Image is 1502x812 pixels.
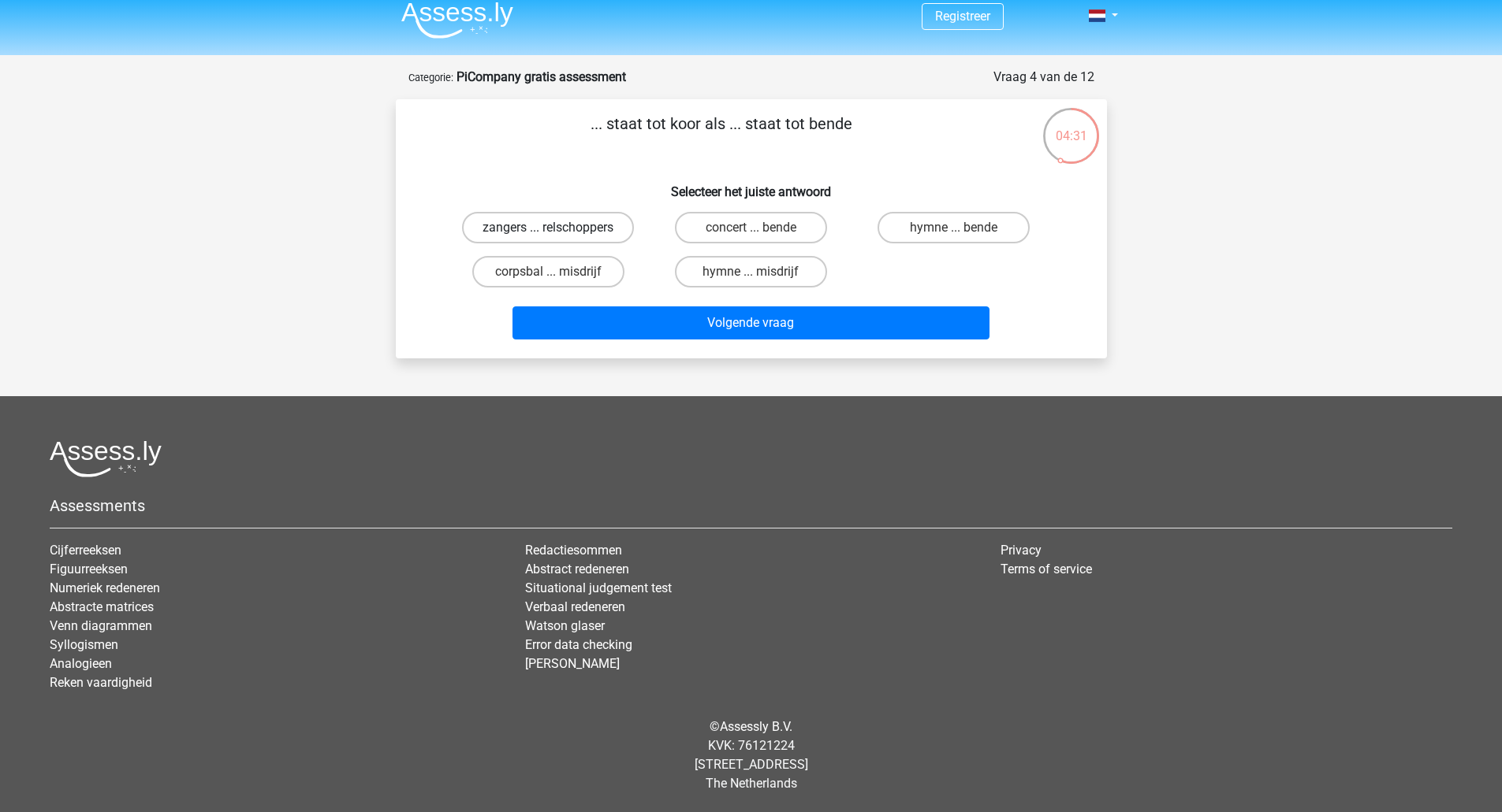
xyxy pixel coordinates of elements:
[878,212,1030,243] label: hymne ... bende
[462,212,634,243] label: zangers ... relschoppers
[512,306,990,339] button: Volgende vraag
[525,637,632,652] a: Error data checking
[525,599,625,614] a: Verbaal redeneren
[675,212,827,243] label: concert ... bende
[457,69,626,84] strong: PiCompany gratis assessment
[421,112,1023,159] p: ... staat tot koor als ... staat tot bende
[935,9,990,24] a: Registreer
[50,543,121,558] a: Cijferreeksen
[50,496,1452,515] h5: Assessments
[421,172,1082,199] h6: Selecteer het juiste antwoord
[50,440,162,477] img: Assessly logo
[50,562,128,577] a: Figuurreeksen
[1042,106,1101,146] div: 04:31
[401,2,513,39] img: Assessly
[50,656,112,671] a: Analogieen
[720,719,792,734] a: Assessly B.V.
[993,68,1094,87] div: Vraag 4 van de 12
[50,599,154,614] a: Abstracte matrices
[38,705,1464,806] div: © KVK: 76121224 [STREET_ADDRESS] The Netherlands
[525,618,605,633] a: Watson glaser
[525,562,629,577] a: Abstract redeneren
[1001,543,1042,558] a: Privacy
[675,256,827,287] label: hymne ... misdrijf
[525,543,622,558] a: Redactiesommen
[1001,562,1092,577] a: Terms of service
[50,637,118,652] a: Syllogismen
[50,618,152,633] a: Venn diagrammen
[525,656,620,671] a: [PERSON_NAME]
[525,580,672,595] a: Situational judgement test
[472,256,624,287] label: corpsbal ... misdrijf
[408,72,453,83] small: Categorie:
[50,675,152,690] a: Reken vaardigheid
[50,580,160,595] a: Numeriek redeneren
